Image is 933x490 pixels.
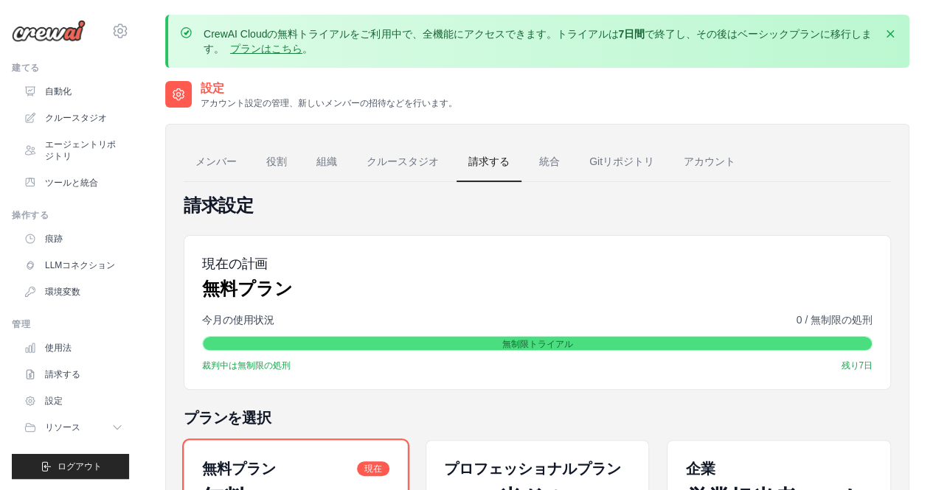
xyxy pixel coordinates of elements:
[45,396,63,406] font: 設定
[45,422,80,433] font: リソース
[202,256,268,271] font: 現在の計画
[468,155,510,167] font: 請求する
[355,142,451,182] a: クルースタジオ
[201,82,223,94] font: 設定
[202,279,293,298] font: 無料プラン
[18,80,129,103] a: 自動化
[18,389,129,413] a: 設定
[841,360,873,371] font: 残り7日
[618,28,645,40] font: 7日間
[367,155,439,167] font: クルースタジオ
[45,369,80,379] font: 請求する
[302,43,313,55] font: 。
[18,227,129,251] a: 痕跡
[254,142,299,182] a: 役割
[457,142,521,182] a: 請求する
[45,287,80,297] font: 環境変数
[18,280,129,304] a: 環境変数
[195,155,237,167] font: メンバー
[444,461,621,477] font: プロフェッショナルプラン
[204,28,618,40] font: CrewAI Cloudの無料トライアルをご利用中で、全機能にアクセスできます。トライアルは
[45,139,116,161] font: エージェントリポジトリ
[202,360,291,371] font: 裁判中は無制限の処刑
[184,195,254,215] font: 請求設定
[58,461,102,472] font: ログアウト
[12,454,129,479] button: ログアウト
[45,343,72,353] font: 使用法
[527,142,572,182] a: 統合
[539,155,560,167] font: 統合
[12,319,30,329] font: 管理
[18,336,129,360] a: 使用法
[184,410,271,426] font: プランを選択
[364,463,382,474] font: 現在
[18,253,129,277] a: LLMコネクション
[18,106,129,130] a: クルースタジオ
[578,142,666,182] a: Gitリポジトリ
[18,133,129,168] a: エージェントリポジトリ
[685,461,715,477] font: 企業
[316,155,337,167] font: 組織
[672,142,747,182] a: アカウント
[230,43,302,55] a: プランはこちら
[202,461,276,477] font: 無料プラン
[12,63,40,73] font: 建てる
[45,113,107,123] font: クルースタジオ
[589,155,654,167] font: Gitリポジトリ
[12,20,86,42] img: ロゴ
[18,363,129,386] a: 請求する
[18,416,129,439] button: リソース
[202,314,274,326] font: 今月の使用状況
[12,210,49,220] font: 操作する
[18,171,129,195] a: ツールと統合
[201,98,457,108] font: アカウント設定の管理、新しいメンバーの招待などを行います。
[45,178,98,188] font: ツールと統合
[502,339,573,349] font: 無制限トライアル
[45,234,63,244] font: 痕跡
[266,155,287,167] font: 役割
[305,142,349,182] a: 組織
[45,260,115,270] font: LLMコネクション
[45,86,72,97] font: 自動化
[797,314,873,326] font: 0 / 無制限の処刑
[684,155,735,167] font: アカウント
[184,142,249,182] a: メンバー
